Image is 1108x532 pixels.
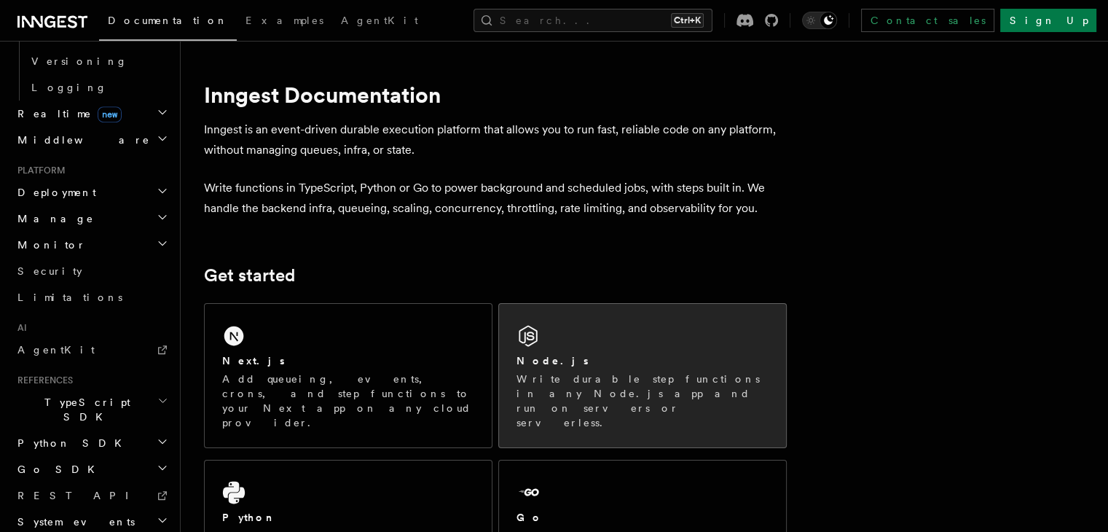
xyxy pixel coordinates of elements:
[341,15,418,26] span: AgentKit
[802,12,837,29] button: Toggle dark mode
[98,106,122,122] span: new
[204,178,787,219] p: Write functions in TypeScript, Python or Go to power background and scheduled jobs, with steps bu...
[222,372,474,430] p: Add queueing, events, crons, and step functions to your Next app on any cloud provider.
[12,430,171,456] button: Python SDK
[12,101,171,127] button: Realtimenew
[204,120,787,160] p: Inngest is an event-driven durable execution platform that allows you to run fast, reliable code ...
[516,372,769,430] p: Write durable step functions in any Node.js app and run on servers or serverless.
[12,337,171,363] a: AgentKit
[12,395,157,424] span: TypeScript SDK
[25,48,171,74] a: Versioning
[204,265,295,286] a: Get started
[204,82,787,108] h1: Inngest Documentation
[12,284,171,310] a: Limitations
[12,179,171,206] button: Deployment
[12,165,66,176] span: Platform
[12,133,150,147] span: Middleware
[12,375,73,386] span: References
[245,15,323,26] span: Examples
[12,232,171,258] button: Monitor
[25,74,171,101] a: Logging
[204,303,492,448] a: Next.jsAdd queueing, events, crons, and step functions to your Next app on any cloud provider.
[17,265,82,277] span: Security
[861,9,994,32] a: Contact sales
[474,9,712,32] button: Search...Ctrl+K
[516,510,543,525] h2: Go
[12,482,171,509] a: REST API
[222,510,276,525] h2: Python
[12,127,171,153] button: Middleware
[12,322,27,334] span: AI
[12,389,171,430] button: TypeScript SDK
[1000,9,1096,32] a: Sign Up
[17,490,141,501] span: REST API
[17,344,95,356] span: AgentKit
[12,462,103,477] span: Go SDK
[12,238,86,252] span: Monitor
[31,55,127,67] span: Versioning
[237,4,332,39] a: Examples
[17,292,122,303] span: Limitations
[12,185,96,200] span: Deployment
[12,258,171,284] a: Security
[12,456,171,482] button: Go SDK
[12,106,122,121] span: Realtime
[12,515,135,529] span: System events
[332,4,427,39] a: AgentKit
[222,353,285,368] h2: Next.js
[99,4,237,41] a: Documentation
[498,303,787,448] a: Node.jsWrite durable step functions in any Node.js app and run on servers or serverless.
[108,15,228,26] span: Documentation
[12,436,130,450] span: Python SDK
[516,353,589,368] h2: Node.js
[12,211,94,226] span: Manage
[12,206,171,232] button: Manage
[671,13,704,28] kbd: Ctrl+K
[31,82,107,93] span: Logging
